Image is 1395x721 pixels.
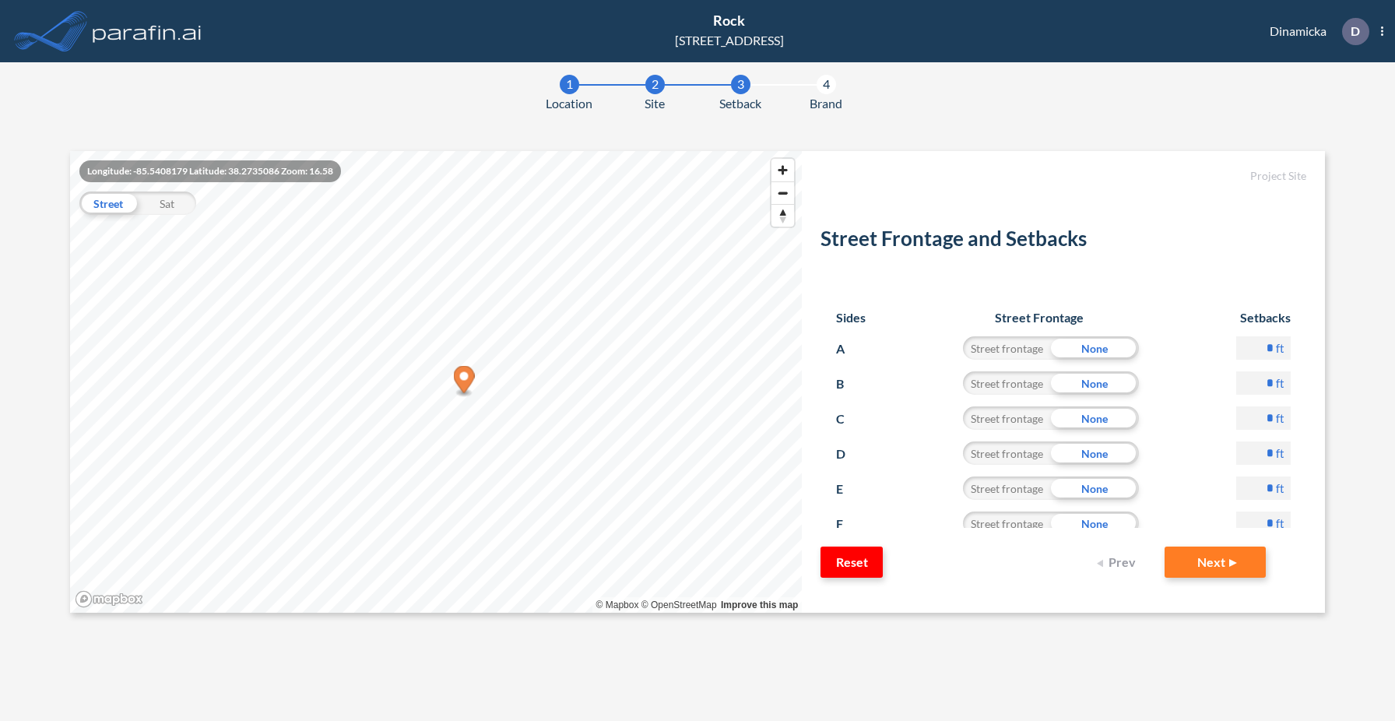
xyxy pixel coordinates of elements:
p: D [1351,24,1360,38]
p: C [836,406,865,431]
div: Street frontage [963,371,1051,395]
div: 2 [645,75,665,94]
div: Street frontage [963,512,1051,535]
div: [STREET_ADDRESS] [675,31,784,50]
a: OpenStreetMap [641,600,717,610]
a: Mapbox [596,600,639,610]
img: logo [90,16,205,47]
button: Next [1165,547,1266,578]
label: ft [1276,340,1284,356]
p: B [836,371,865,396]
span: Location [546,94,592,113]
label: ft [1276,515,1284,531]
button: Reset [820,547,883,578]
div: 1 [560,75,579,94]
h6: Street Frontage [936,310,1143,325]
span: Setback [719,94,761,113]
span: Site [645,94,665,113]
button: Zoom out [771,181,794,204]
div: Street frontage [963,477,1051,500]
button: Reset bearing to north [771,204,794,227]
div: 3 [731,75,750,94]
h2: Street Frontage and Setbacks [820,227,1306,257]
div: None [1051,512,1139,535]
div: Dinamicka [1246,18,1383,45]
span: Zoom out [771,182,794,204]
div: None [1051,406,1139,430]
span: Brand [810,94,842,113]
canvas: Map [70,151,803,613]
p: F [836,512,865,536]
div: Street frontage [963,336,1051,360]
span: Reset bearing to north [771,205,794,227]
div: None [1051,477,1139,500]
div: None [1051,371,1139,395]
div: Street frontage [963,441,1051,465]
label: ft [1276,410,1284,426]
label: ft [1276,375,1284,391]
div: Street frontage [963,406,1051,430]
button: Prev [1087,547,1149,578]
div: None [1051,336,1139,360]
h5: Project Site [820,170,1306,183]
h6: Setbacks [1213,310,1291,325]
p: E [836,477,865,501]
div: Longitude: -85.5408179 Latitude: 38.2735086 Zoom: 16.58 [79,160,341,182]
div: Map marker [453,366,474,398]
label: ft [1276,445,1284,461]
a: Mapbox homepage [75,590,143,608]
div: 4 [817,75,836,94]
button: Zoom in [771,159,794,181]
h6: Sides [836,310,866,325]
label: ft [1276,480,1284,496]
p: D [836,441,865,466]
div: None [1051,441,1139,465]
div: Sat [138,192,196,215]
span: Rock [713,12,745,29]
p: A [836,336,865,361]
a: Improve this map [721,600,798,610]
div: Street [79,192,138,215]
